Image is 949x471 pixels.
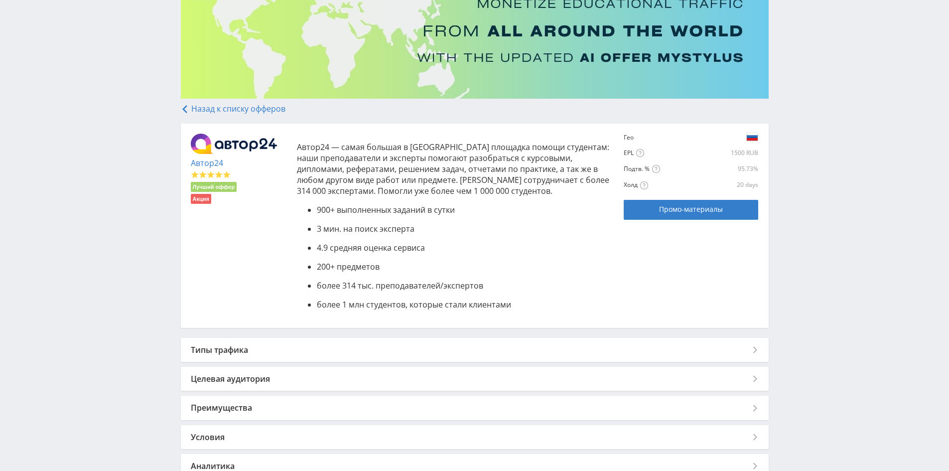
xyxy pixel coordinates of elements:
[317,204,455,215] span: 900+ выполненных заданий в сутки
[659,205,723,213] span: Промо-материалы
[181,103,285,114] a: Назад к списку офферов
[715,181,758,189] div: 20 days
[181,367,769,391] div: Целевая аудитория
[317,223,414,234] span: 3 мин. на поиск эксперта
[746,131,758,143] img: a3cf54112ac185a2cfd27406e765c719.png
[191,157,223,168] a: Автор24
[297,142,614,196] p: Автор24 — самая большая в [GEOGRAPHIC_DATA] площадка помощи студентам: наши преподаватели и экспе...
[317,261,380,272] span: 200+ предметов
[181,425,769,449] div: Условия
[715,165,758,173] div: 95.73%
[624,134,656,142] div: Гео
[624,181,713,189] div: Холд
[191,134,277,155] img: 5358f22929b76388e926b8483462c33e.png
[317,280,483,291] span: более 314 тыс. преподавателей/экспертов
[624,149,656,157] div: EPL
[317,242,425,253] span: 4.9 средняя оценка сервиса
[317,299,511,310] span: более 1 млн студентов, которые стали клиентами
[191,194,211,204] li: Акция
[181,338,769,362] div: Типы трафика
[624,200,758,220] a: Промо-материалы
[181,396,769,420] div: Преимущества
[658,149,758,157] div: 1500 RUB
[624,165,713,173] div: Подтв. %
[191,182,237,192] li: Лучший оффер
